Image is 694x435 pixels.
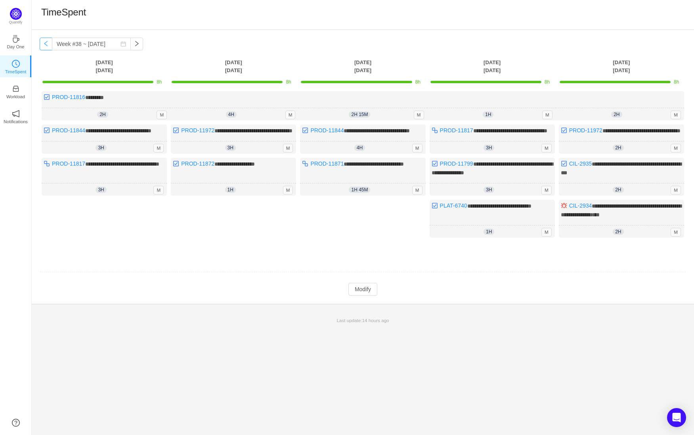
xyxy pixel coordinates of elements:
a: icon: coffeeDay One [12,37,20,45]
p: TimeSpent [5,68,27,75]
span: Last update: [336,318,389,323]
span: 3h [96,187,106,193]
i: icon: inbox [12,85,20,93]
button: icon: left [40,38,52,50]
a: PROD-11816 [52,94,85,100]
span: M [541,228,552,237]
a: PROD-11799 [440,160,473,167]
span: 3h [96,145,106,151]
a: icon: inboxWorkload [12,87,20,95]
a: icon: question-circle [12,419,20,427]
i: icon: clock-circle [12,60,20,68]
span: 3h [484,145,494,151]
span: 2h [613,229,623,235]
span: 2h [611,111,622,118]
button: icon: right [130,38,143,50]
span: 4h [226,111,237,118]
span: 8h [415,79,421,85]
img: 10318 [561,127,567,134]
span: 8h [286,79,291,85]
th: [DATE] [DATE] [169,58,298,74]
i: icon: calendar [120,41,126,47]
a: PROD-11972 [569,127,602,134]
span: 3h [225,145,236,151]
span: M [412,144,423,153]
span: M [671,228,681,237]
img: Quantify [10,8,22,20]
span: 2h 15m [349,111,370,118]
span: 2h [613,145,623,151]
span: M [285,111,296,119]
p: Day One [7,43,24,50]
img: 10318 [173,160,179,167]
a: PROD-11972 [181,127,214,134]
th: [DATE] [DATE] [40,58,169,74]
span: 8h [674,79,679,85]
a: icon: notificationNotifications [12,112,20,120]
th: [DATE] [DATE] [428,58,557,74]
span: M [153,186,164,195]
span: 8h [545,79,550,85]
img: 10318 [173,127,179,134]
a: PROD-11817 [440,127,473,134]
a: PROD-11871 [310,160,344,167]
span: 4h [354,145,365,151]
input: Select a week [52,38,131,50]
p: Notifications [4,118,28,125]
th: [DATE] [DATE] [557,58,686,74]
span: 1h [483,111,493,118]
img: 10318 [44,127,50,134]
img: 10318 [44,94,50,100]
a: icon: clock-circleTimeSpent [12,62,20,70]
span: M [671,186,681,195]
span: M [541,186,552,195]
img: 10318 [302,127,308,134]
span: 14 hours ago [362,318,389,323]
div: Open Intercom Messenger [667,408,686,427]
span: M [157,111,167,119]
img: 10318 [432,202,438,209]
img: 10303 [561,202,567,209]
a: PLAT-6740 [440,202,467,209]
th: [DATE] [DATE] [298,58,427,74]
span: 1h 45m [349,187,370,193]
a: PROD-11872 [181,160,214,167]
img: 10318 [432,160,438,167]
span: M [283,186,293,195]
a: PROD-11844 [310,127,344,134]
img: 10316 [432,127,438,134]
span: 2h [97,111,108,118]
span: M [671,144,681,153]
span: M [153,144,164,153]
a: CIL-2935 [569,160,592,167]
i: icon: notification [12,110,20,118]
span: 1h [225,187,236,193]
button: Modify [348,283,377,296]
span: M [414,111,424,119]
p: Workload [6,93,25,100]
span: 2h [613,187,623,193]
span: 3h [484,187,494,193]
span: M [283,144,293,153]
span: M [542,111,553,119]
span: M [671,111,681,119]
h1: TimeSpent [41,6,86,18]
i: icon: coffee [12,35,20,43]
span: M [412,186,423,195]
p: Quantify [9,20,23,25]
img: 10318 [561,160,567,167]
span: 1h [484,229,494,235]
a: PROD-11817 [52,160,85,167]
span: 8h [157,79,162,85]
a: PROD-11844 [52,127,85,134]
a: CIL-2934 [569,202,592,209]
img: 10316 [44,160,50,167]
img: 10316 [302,160,308,167]
span: M [541,144,552,153]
